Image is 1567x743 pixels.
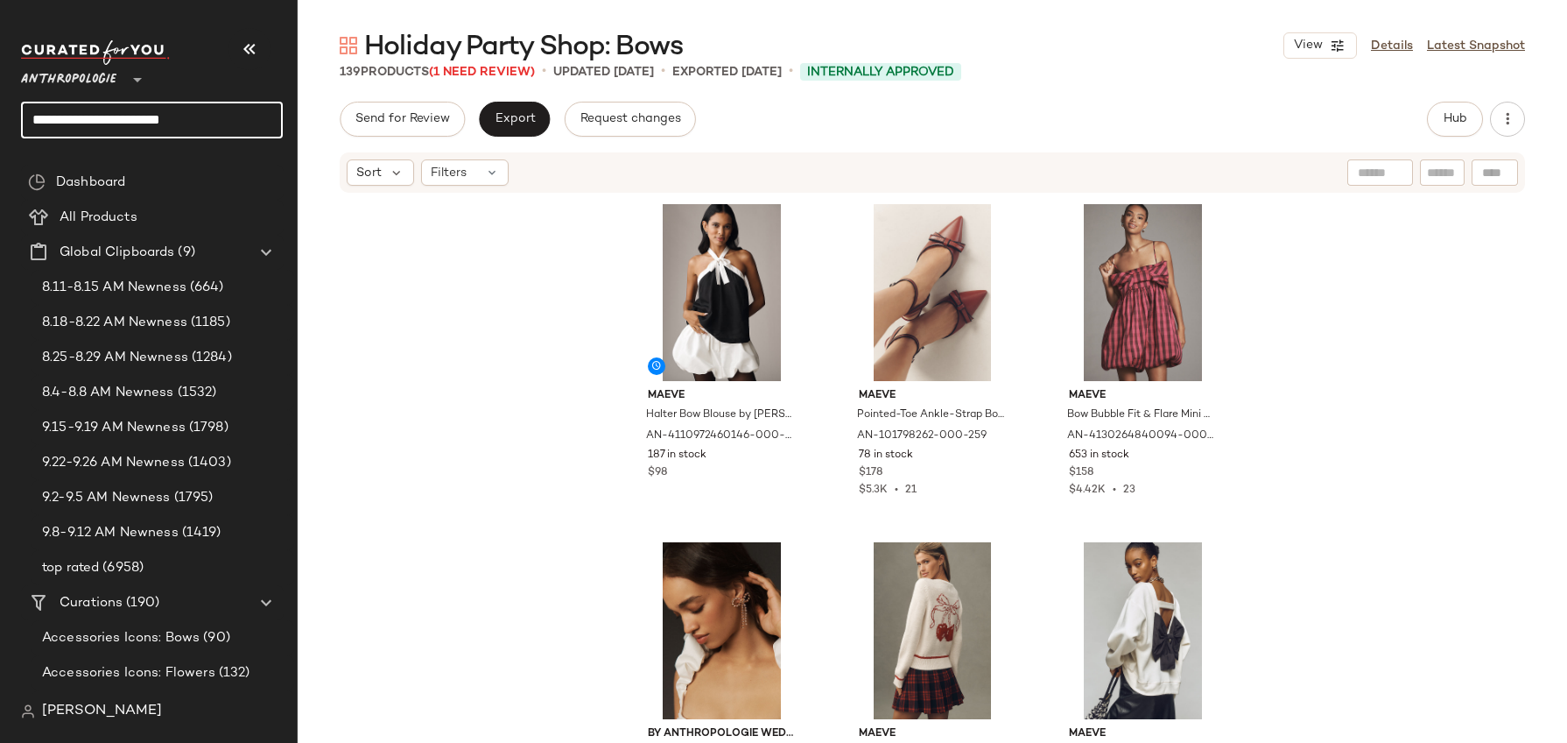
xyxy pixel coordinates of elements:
span: Maeve [1069,388,1217,404]
button: Send for Review [340,102,465,137]
span: 8.11-8.15 AM Newness [42,278,186,298]
span: (90) [200,628,230,648]
span: Anthropologie [21,60,116,91]
span: $4.42K [1069,485,1106,496]
span: Maeve [859,726,1007,742]
span: 8.18-8.22 AM Newness [42,313,187,333]
p: updated [DATE] [553,63,654,81]
span: $178 [859,465,882,481]
span: 9.2-9.5 AM Newness [42,488,171,508]
span: 653 in stock [1069,448,1129,463]
span: (1532) [174,383,217,403]
span: • [661,61,665,82]
span: $98 [648,465,667,481]
img: svg%3e [21,704,35,718]
span: • [1106,485,1123,496]
span: [PERSON_NAME] [42,701,162,722]
span: • [789,61,793,82]
img: 4110972460146_018_b [634,204,810,381]
span: (190) [123,593,159,613]
img: 101798262_259_p2 [845,204,1021,381]
span: $5.3K [859,485,888,496]
span: Export [494,112,535,126]
span: Accessories Icons: Bows [42,628,200,648]
span: 9.22-9.26 AM Newness [42,453,185,473]
span: 78 in stock [859,448,913,463]
span: (1795) [171,488,214,508]
span: All Products [60,208,137,228]
span: AN-4130264840094-000-266 [1067,428,1215,444]
button: Request changes [565,102,696,137]
span: (6958) [99,558,144,578]
span: AN-101798262-000-259 [857,428,987,444]
span: Sort [356,164,382,182]
span: top rated [42,558,99,578]
span: Accessories Icons: Flowers [42,663,215,683]
img: svg%3e [28,173,46,191]
span: Halter Bow Blouse by [PERSON_NAME] in Black, Women's, Size: Large, Viscose at Anthropologie [646,407,794,423]
span: 9.8-9.12 AM Newness [42,523,179,543]
span: Dashboard [56,173,125,193]
span: • [542,61,546,82]
span: 9.15-9.19 AM Newness [42,418,186,438]
span: (1185) [187,313,230,333]
button: Export [479,102,550,137]
img: 4111346380019_011_b [1055,542,1231,719]
span: View [1293,39,1323,53]
span: 21 [905,485,917,496]
div: Products [340,63,535,81]
img: 4114613640008_211_b [845,542,1021,719]
img: cfy_white_logo.C9jOOHJF.svg [21,40,170,65]
span: (1798) [186,418,228,438]
a: Details [1371,37,1413,55]
span: 8.4-8.8 AM Newness [42,383,174,403]
span: Holiday Party Shop: Bows [364,30,683,65]
p: Exported [DATE] [672,63,782,81]
span: Maeve [648,388,796,404]
span: • [888,485,905,496]
span: By Anthropologie Weddings [648,726,796,742]
span: 8.25-8.29 AM Newness [42,348,188,368]
span: Curations [60,593,123,613]
span: (1419) [179,523,221,543]
span: (1403) [185,453,231,473]
span: (1284) [188,348,232,368]
span: Maeve [859,388,1007,404]
span: Maeve [1069,726,1217,742]
span: 23 [1123,485,1135,496]
span: Pointed-Toe Ankle-Strap Bow Heels by Maeve in Red, Women's, Size: 8, Leather at Anthropologie [857,407,1005,423]
img: 91033332_070_b15 [634,542,810,719]
span: $158 [1069,465,1093,481]
span: Global Clipboards [60,243,174,263]
span: (1 Need Review) [429,66,535,79]
span: Bow Bubble Fit & Flare Mini Dress by Maeve, Women's, Size: Large, Polyester/Rayon at Anthropologie [1067,407,1215,423]
button: Hub [1427,102,1483,137]
span: 139 [340,66,361,79]
button: View [1283,32,1357,59]
span: Send for Review [355,112,450,126]
span: 187 in stock [648,448,706,463]
span: (132) [215,663,250,683]
span: Filters [431,164,467,182]
span: Request changes [580,112,681,126]
img: 4130264840094_266_b [1055,204,1231,381]
span: Hub [1443,112,1467,126]
span: Internally Approved [807,63,954,81]
img: svg%3e [340,37,357,54]
span: AN-4110972460146-000-018 [646,428,794,444]
a: Latest Snapshot [1427,37,1525,55]
span: (9) [174,243,194,263]
span: (664) [186,278,224,298]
